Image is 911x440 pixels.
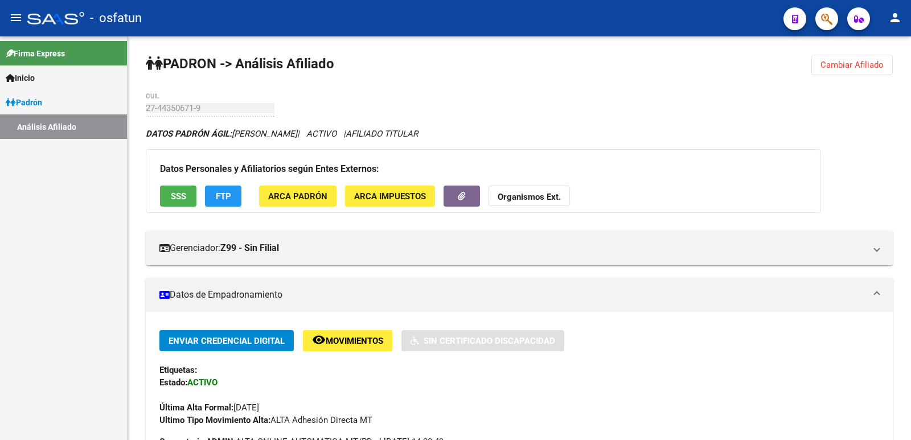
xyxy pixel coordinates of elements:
strong: Organismos Ext. [498,192,561,202]
i: | ACTIVO | [146,129,418,139]
strong: ACTIVO [187,377,218,388]
button: SSS [160,186,196,207]
strong: Ultimo Tipo Movimiento Alta: [159,415,270,425]
span: SSS [171,191,186,202]
span: Padrón [6,96,42,109]
button: FTP [205,186,241,207]
span: Sin Certificado Discapacidad [424,336,555,346]
span: [PERSON_NAME] [146,129,297,139]
strong: Última Alta Formal: [159,402,233,413]
mat-icon: menu [9,11,23,24]
button: ARCA Impuestos [345,186,435,207]
strong: PADRON -> Análisis Afiliado [146,56,334,72]
span: Cambiar Afiliado [820,60,884,70]
span: FTP [216,191,231,202]
h3: Datos Personales y Afiliatorios según Entes Externos: [160,161,806,177]
span: Enviar Credencial Digital [169,336,285,346]
mat-icon: person [888,11,902,24]
span: ARCA Padrón [268,191,327,202]
span: ARCA Impuestos [354,191,426,202]
span: Movimientos [326,336,383,346]
iframe: Intercom live chat [872,401,900,429]
span: AFILIADO TITULAR [346,129,418,139]
mat-panel-title: Datos de Empadronamiento [159,289,865,301]
span: ALTA Adhesión Directa MT [159,415,372,425]
strong: Z99 - Sin Filial [220,242,279,254]
mat-expansion-panel-header: Gerenciador:Z99 - Sin Filial [146,231,893,265]
button: ARCA Padrón [259,186,337,207]
span: - osfatun [90,6,142,31]
button: Movimientos [303,330,392,351]
strong: Estado: [159,377,187,388]
span: [DATE] [159,402,259,413]
span: Inicio [6,72,35,84]
button: Cambiar Afiliado [811,55,893,75]
strong: DATOS PADRÓN ÁGIL: [146,129,232,139]
button: Enviar Credencial Digital [159,330,294,351]
button: Sin Certificado Discapacidad [401,330,564,351]
strong: Etiquetas: [159,365,197,375]
button: Organismos Ext. [489,186,570,207]
mat-icon: remove_red_eye [312,333,326,347]
span: Firma Express [6,47,65,60]
mat-panel-title: Gerenciador: [159,242,865,254]
mat-expansion-panel-header: Datos de Empadronamiento [146,278,893,312]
